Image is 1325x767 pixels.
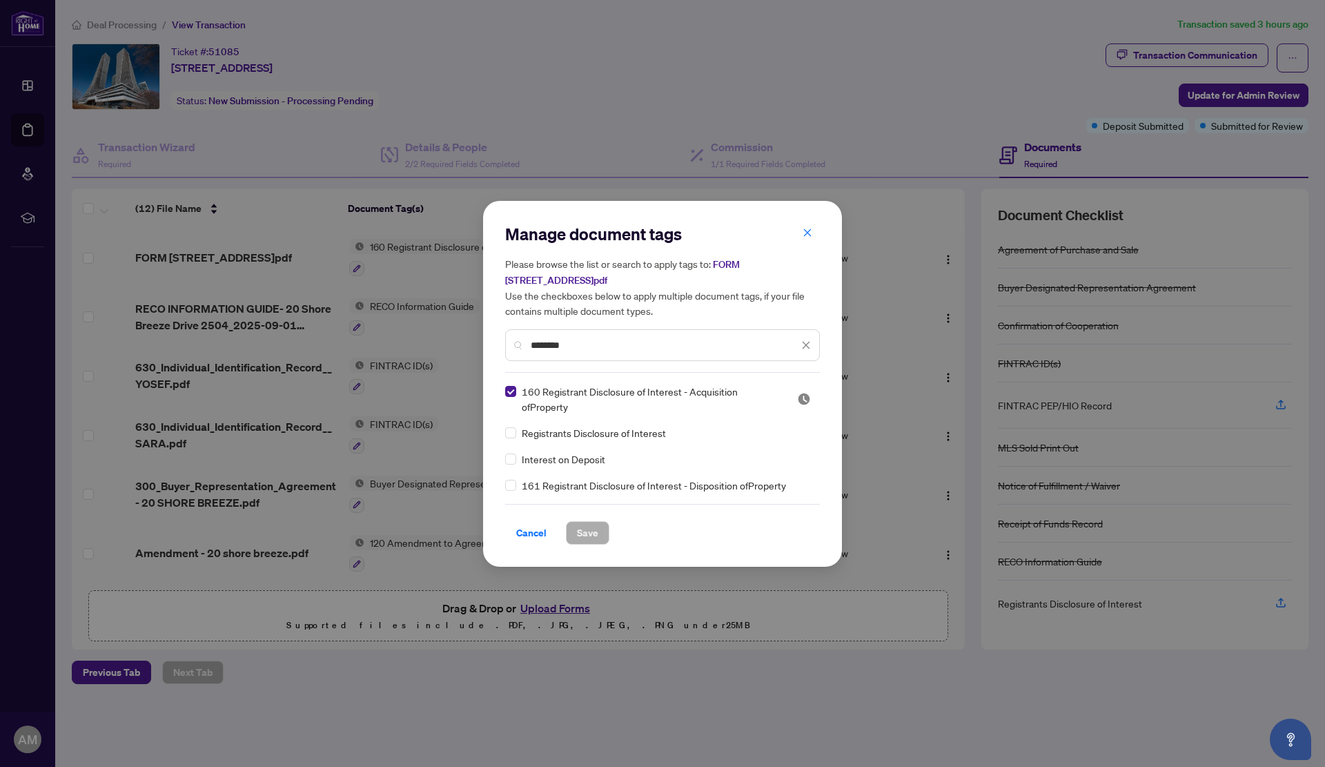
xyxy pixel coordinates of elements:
[516,522,547,544] span: Cancel
[797,392,811,406] img: status
[797,392,811,406] span: Pending Review
[505,223,820,245] h2: Manage document tags
[505,258,740,287] span: FORM [STREET_ADDRESS]pdf
[522,384,781,414] span: 160 Registrant Disclosure of Interest - Acquisition ofProperty
[505,256,820,318] h5: Please browse the list or search to apply tags to: Use the checkboxes below to apply multiple doc...
[801,340,811,350] span: close
[1270,719,1311,760] button: Open asap
[566,521,609,545] button: Save
[803,228,812,237] span: close
[522,425,666,440] span: Registrants Disclosure of Interest
[522,452,605,467] span: Interest on Deposit
[522,478,786,493] span: 161 Registrant Disclosure of Interest - Disposition ofProperty
[505,521,558,545] button: Cancel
